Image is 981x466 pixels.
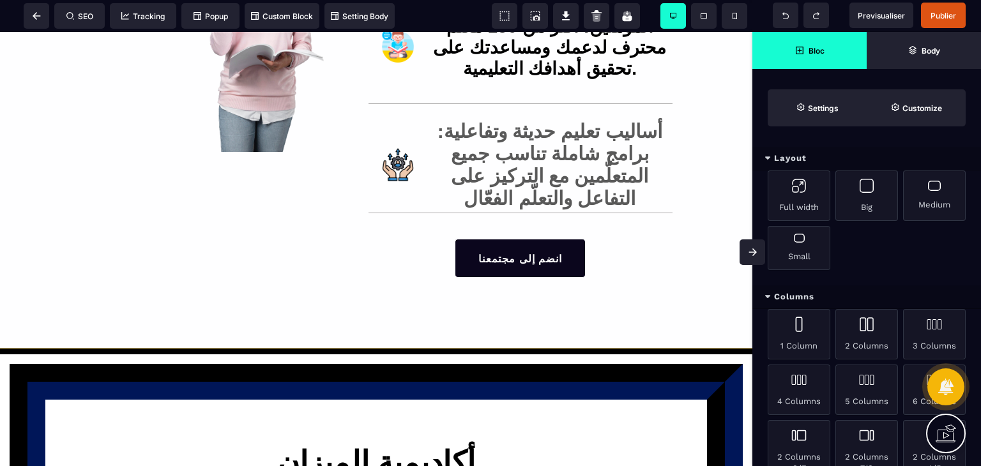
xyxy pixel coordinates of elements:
span: Tracking [121,11,165,21]
div: 4 Columns [768,365,830,415]
span: Previsualiser [858,11,905,20]
span: SEO [66,11,93,21]
button: انضم إلى مجتمعنا [455,207,586,246]
span: Preview [849,3,913,28]
div: 6 Columns [903,365,966,415]
div: 5 Columns [835,365,898,415]
div: 2 Columns [835,309,898,359]
span: Popup [194,11,228,21]
img: 89f3674c4ccb1ad6a46cf0fc1438c070_16257293.png [381,116,414,149]
div: Big [835,170,898,221]
span: Screenshot [522,3,548,29]
strong: Body [922,46,940,56]
div: Full width [768,170,830,221]
span: Setting Body [331,11,388,21]
div: Medium [903,170,966,221]
span: View components [492,3,517,29]
strong: Bloc [809,46,825,56]
div: Columns [752,285,981,309]
b: أكاديمية الميزان [277,414,475,447]
span: Publier [931,11,956,20]
b: أساليب تعليم حديثة وتفاعلية: برامج شاملة تناسب جميع المتعلّمين مع التركيز على التفاعل والتعلّم ال... [437,89,667,177]
span: Open Blocks [752,32,867,69]
strong: Customize [902,103,942,113]
span: Settings [768,89,867,126]
span: Custom Block [251,11,313,21]
span: Open Layer Manager [867,32,981,69]
div: Small [768,226,830,270]
div: Layout [752,147,981,170]
span: Open Style Manager [867,89,966,126]
div: 1 Column [768,309,830,359]
strong: Settings [808,103,839,113]
div: 3 Columns [903,309,966,359]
